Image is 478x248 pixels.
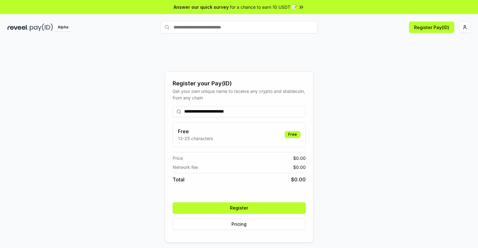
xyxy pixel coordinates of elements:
[178,128,213,135] h3: Free
[173,164,198,170] span: Network fee
[54,23,72,31] div: Alpha
[173,79,306,88] div: Register your Pay(ID)
[293,164,306,170] span: $ 0.00
[230,4,297,10] span: for a chance to earn 10 USDT 📝
[173,219,306,230] button: Pricing
[173,155,183,161] span: Price
[293,155,306,161] span: $ 0.00
[178,135,213,142] p: 13-25 characters
[173,202,306,214] button: Register
[291,176,306,183] span: $ 0.00
[30,23,53,31] img: pay_id
[8,23,29,31] img: reveel_dark
[285,131,300,138] div: Free
[409,22,454,33] button: Register Pay(ID)
[173,88,306,101] div: Get your own unique name to receive any crypto and stablecoin, from any chain
[173,176,184,183] span: Total
[174,4,229,10] span: Answer our quick survey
